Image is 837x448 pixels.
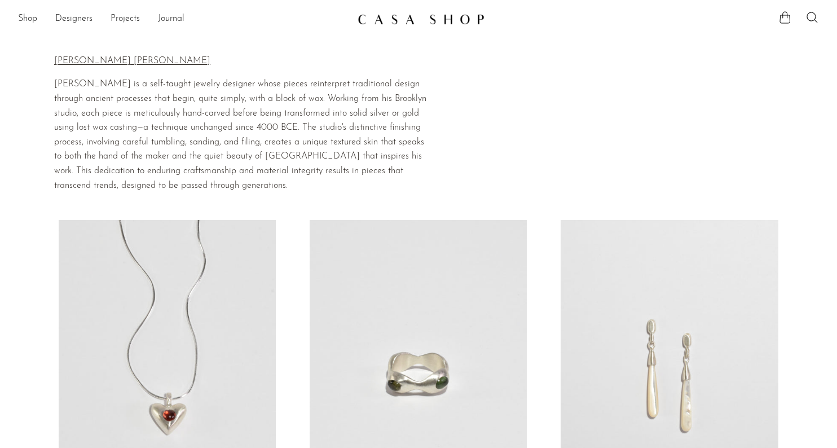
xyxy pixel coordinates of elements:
[18,10,349,29] nav: Desktop navigation
[54,77,431,193] p: [PERSON_NAME] is a self-taught jewelry designer whose pieces reinterpret traditional design throu...
[54,54,431,69] p: [PERSON_NAME] [PERSON_NAME]
[18,12,37,27] a: Shop
[55,12,92,27] a: Designers
[18,10,349,29] ul: NEW HEADER MENU
[111,12,140,27] a: Projects
[158,12,184,27] a: Journal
